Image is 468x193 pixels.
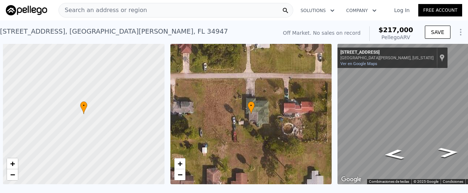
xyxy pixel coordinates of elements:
[418,4,462,16] a: Free Account
[369,179,409,184] button: Combinaciones de teclas
[340,61,377,66] a: Ver en Google Maps
[340,50,434,56] div: [STREET_ADDRESS]
[248,101,255,114] div: •
[385,7,418,14] a: Log In
[10,159,15,168] span: +
[7,158,18,169] a: Zoom in
[378,26,413,34] span: $217,000
[6,5,47,15] img: Pellego
[439,54,445,62] a: Mostrar ubicación en el mapa
[295,4,340,17] button: Solutions
[340,56,434,60] div: [GEOGRAPHIC_DATA][PERSON_NAME], [US_STATE]
[430,145,468,160] path: Ir al oeste, Ave O
[339,175,363,184] a: Abrir esta área en Google Maps (se abre en una ventana nueva)
[443,179,463,183] a: Condiciones (se abre en una nueva pestaña)
[80,102,87,109] span: •
[59,6,147,15] span: Search an address or region
[174,158,185,169] a: Zoom in
[339,175,363,184] img: Google
[174,169,185,180] a: Zoom out
[80,101,87,114] div: •
[340,4,382,17] button: Company
[414,179,438,183] span: © 2025 Google
[375,147,413,162] path: Ir al este, Ave O
[453,25,468,39] button: Show Options
[283,29,361,37] div: Off Market. No sales on record
[248,102,255,109] span: •
[378,34,413,41] div: Pellego ARV
[7,169,18,180] a: Zoom out
[177,170,182,179] span: −
[177,159,182,168] span: +
[425,26,450,39] button: SAVE
[10,170,15,179] span: −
